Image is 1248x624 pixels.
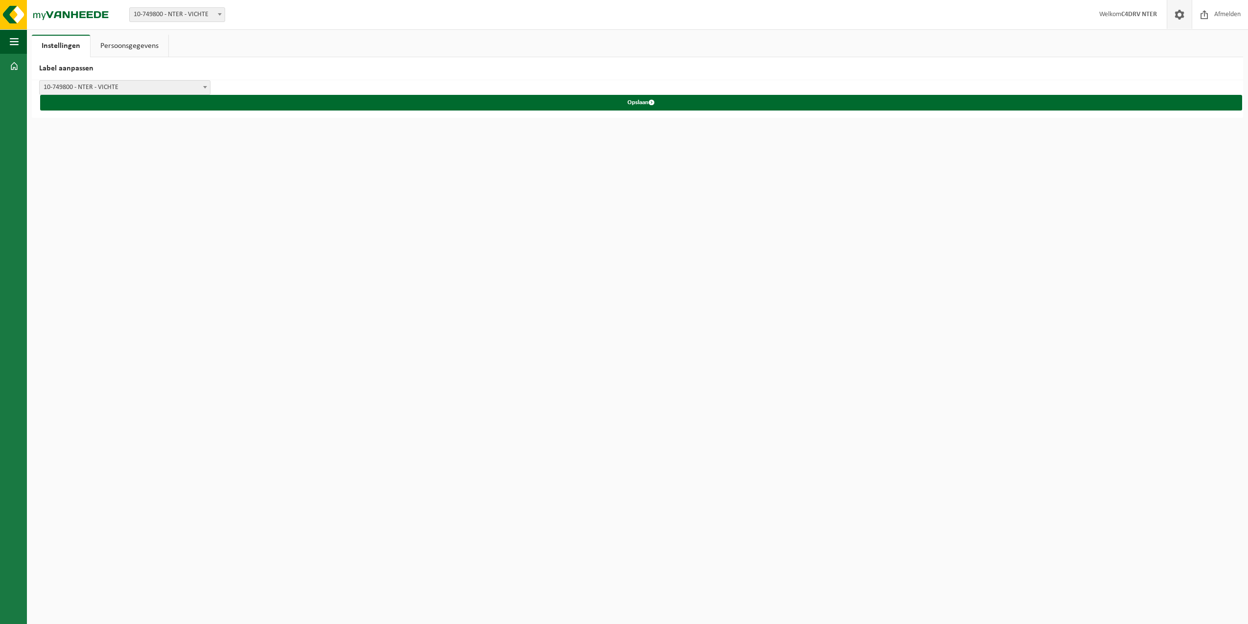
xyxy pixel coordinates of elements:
[32,35,90,57] a: Instellingen
[40,95,1242,111] button: Opslaan
[129,7,225,22] span: 10-749800 - NTER - VICHTE
[91,35,168,57] a: Persoonsgegevens
[40,81,210,94] span: 10-749800 - NTER - VICHTE
[39,80,210,95] span: 10-749800 - NTER - VICHTE
[32,57,1243,80] h2: Label aanpassen
[130,8,225,22] span: 10-749800 - NTER - VICHTE
[1121,11,1157,18] strong: C4DRV NTER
